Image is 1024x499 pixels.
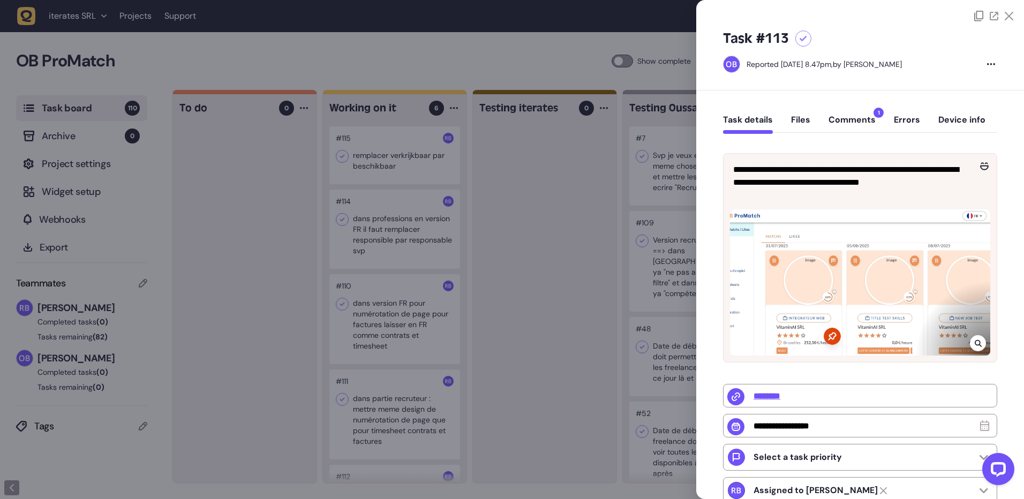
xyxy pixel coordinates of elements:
button: Files [791,115,810,134]
button: Errors [894,115,920,134]
iframe: LiveChat chat widget [974,449,1019,494]
button: Task details [723,115,773,134]
button: Device info [938,115,985,134]
strong: Rodolphe Balay [754,485,878,496]
span: 1 [874,108,884,118]
img: Oussama Bahassou [724,56,740,72]
div: Reported [DATE] 8.47pm, [747,59,833,69]
h5: Task #113 [723,30,789,47]
button: Comments [829,115,876,134]
p: Select a task priority [754,452,842,463]
div: by [PERSON_NAME] [747,59,902,70]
